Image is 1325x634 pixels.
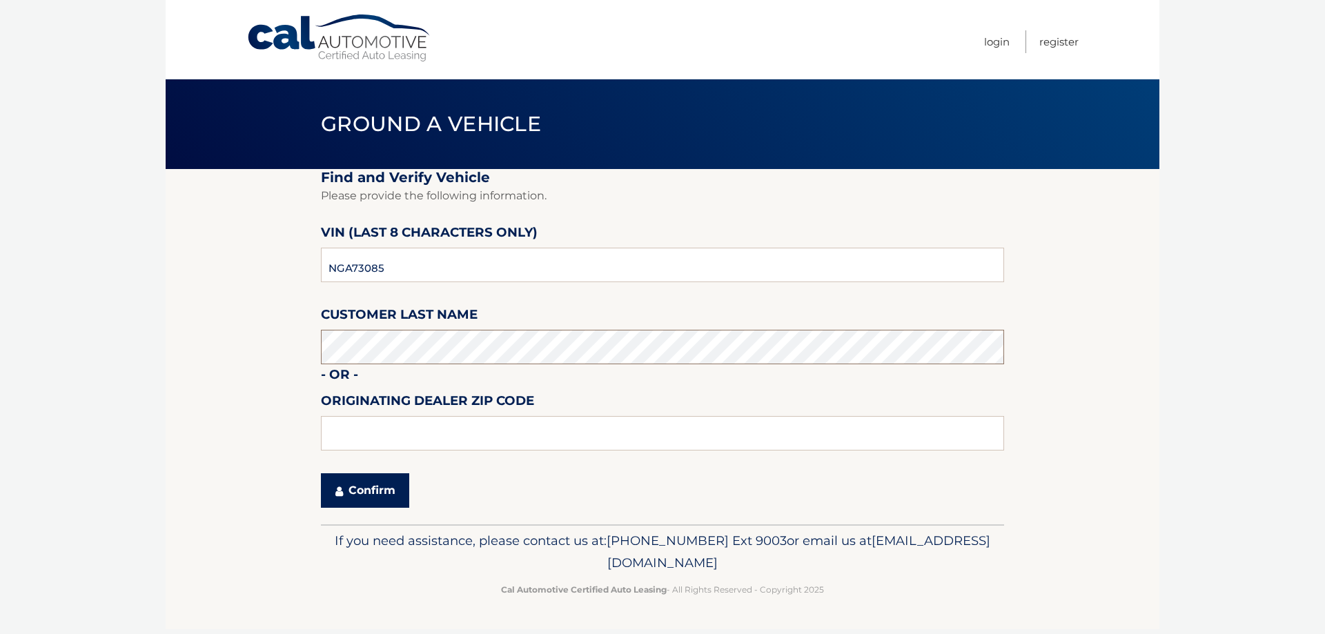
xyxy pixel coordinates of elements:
label: VIN (last 8 characters only) [321,222,538,248]
p: If you need assistance, please contact us at: or email us at [330,530,995,574]
strong: Cal Automotive Certified Auto Leasing [501,584,667,595]
label: - or - [321,364,358,390]
span: [PHONE_NUMBER] Ext 9003 [607,533,787,548]
p: Please provide the following information. [321,186,1004,206]
span: Ground a Vehicle [321,111,541,137]
a: Register [1039,30,1079,53]
p: - All Rights Reserved - Copyright 2025 [330,582,995,597]
label: Originating Dealer Zip Code [321,390,534,416]
label: Customer Last Name [321,304,478,330]
a: Login [984,30,1010,53]
h2: Find and Verify Vehicle [321,169,1004,186]
a: Cal Automotive [246,14,433,63]
button: Confirm [321,473,409,508]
